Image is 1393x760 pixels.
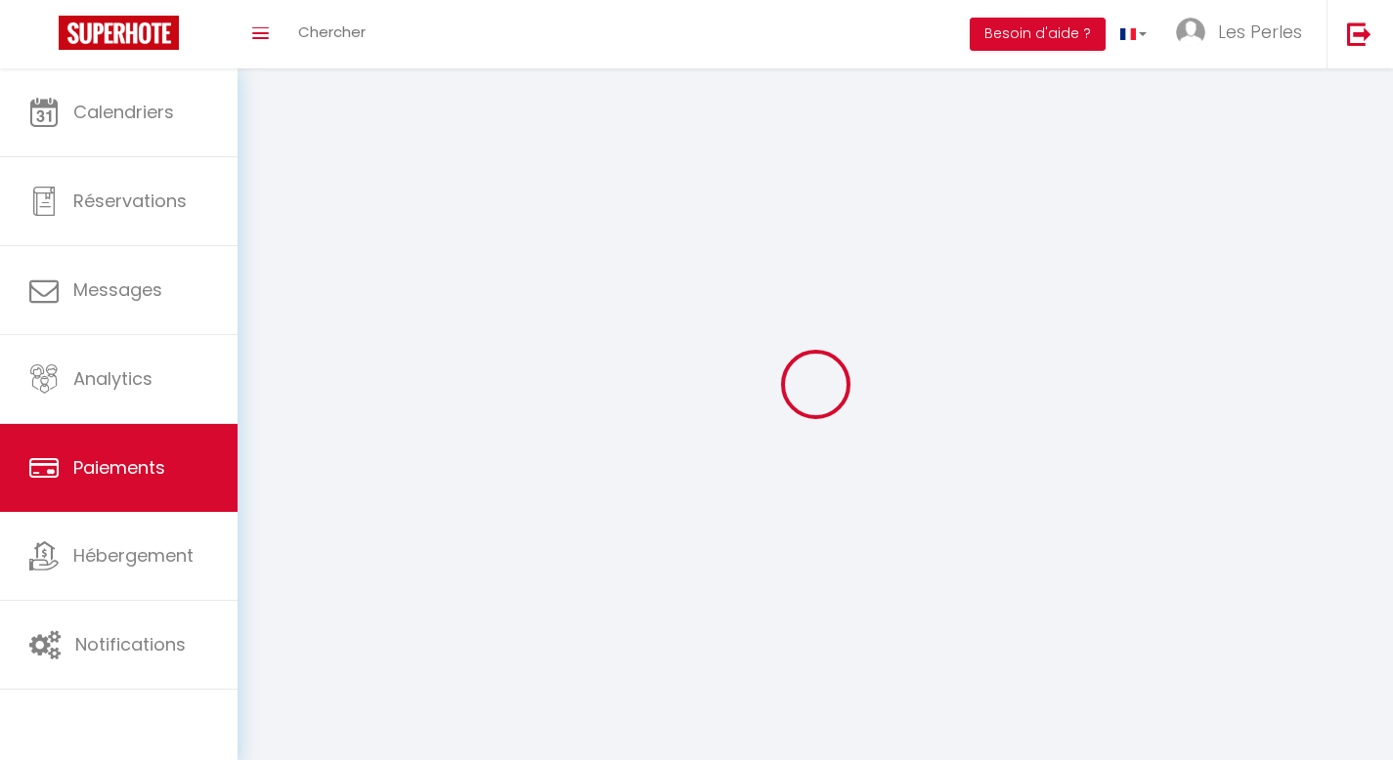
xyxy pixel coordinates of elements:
[73,366,152,391] span: Analytics
[73,543,194,568] span: Hébergement
[1347,21,1371,46] img: logout
[73,100,174,124] span: Calendriers
[75,632,186,656] span: Notifications
[1176,18,1205,47] img: ...
[59,16,179,50] img: Super Booking
[73,455,165,480] span: Paiements
[73,277,162,302] span: Messages
[298,21,366,42] span: Chercher
[970,18,1106,51] button: Besoin d'aide ?
[1218,20,1302,44] span: Les Perles
[73,189,187,213] span: Réservations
